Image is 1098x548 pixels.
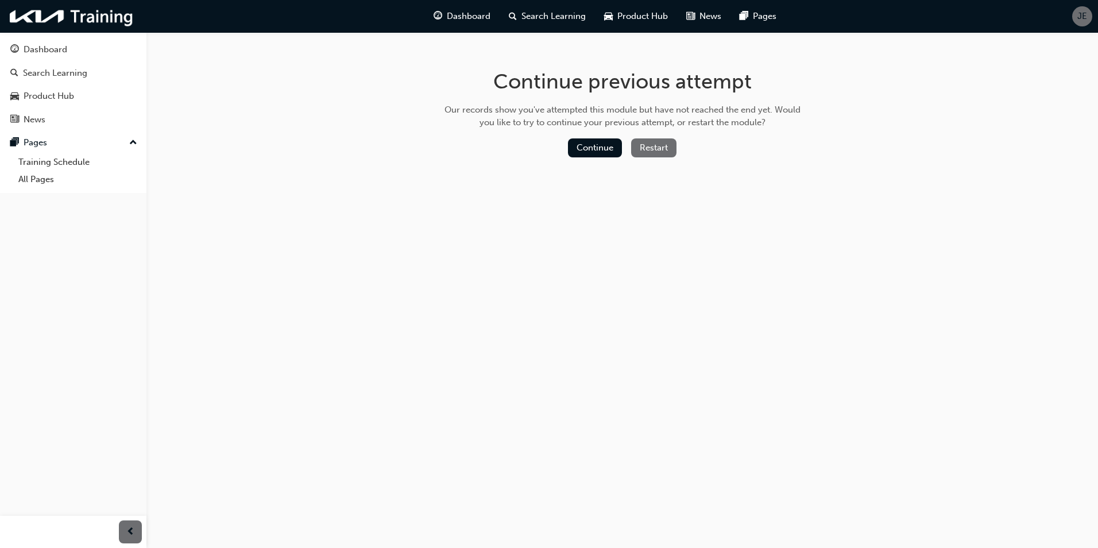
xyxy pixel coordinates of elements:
span: Product Hub [617,10,668,23]
span: search-icon [10,68,18,79]
a: All Pages [14,171,142,188]
div: Product Hub [24,90,74,103]
div: Pages [24,136,47,149]
button: Pages [5,132,142,153]
span: guage-icon [10,45,19,55]
span: JE [1077,10,1087,23]
span: Dashboard [447,10,490,23]
a: Search Learning [5,63,142,84]
button: Restart [631,138,676,157]
a: search-iconSearch Learning [500,5,595,28]
a: pages-iconPages [730,5,786,28]
div: Dashboard [24,43,67,56]
span: pages-icon [740,9,748,24]
span: car-icon [10,91,19,102]
span: up-icon [129,136,137,150]
span: pages-icon [10,138,19,148]
button: Continue [568,138,622,157]
a: Training Schedule [14,153,142,171]
span: search-icon [509,9,517,24]
a: Product Hub [5,86,142,107]
span: Search Learning [521,10,586,23]
a: Dashboard [5,39,142,60]
div: Search Learning [23,67,87,80]
span: News [699,10,721,23]
a: car-iconProduct Hub [595,5,677,28]
span: car-icon [604,9,613,24]
span: guage-icon [434,9,442,24]
div: News [24,113,45,126]
div: Our records show you've attempted this module but have not reached the end yet. Would you like to... [440,103,805,129]
button: DashboardSearch LearningProduct HubNews [5,37,142,132]
span: news-icon [10,115,19,125]
a: news-iconNews [677,5,730,28]
span: Pages [753,10,776,23]
a: guage-iconDashboard [424,5,500,28]
a: News [5,109,142,130]
button: JE [1072,6,1092,26]
img: kia-training [6,5,138,28]
span: news-icon [686,9,695,24]
span: prev-icon [126,525,135,539]
h1: Continue previous attempt [440,69,805,94]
